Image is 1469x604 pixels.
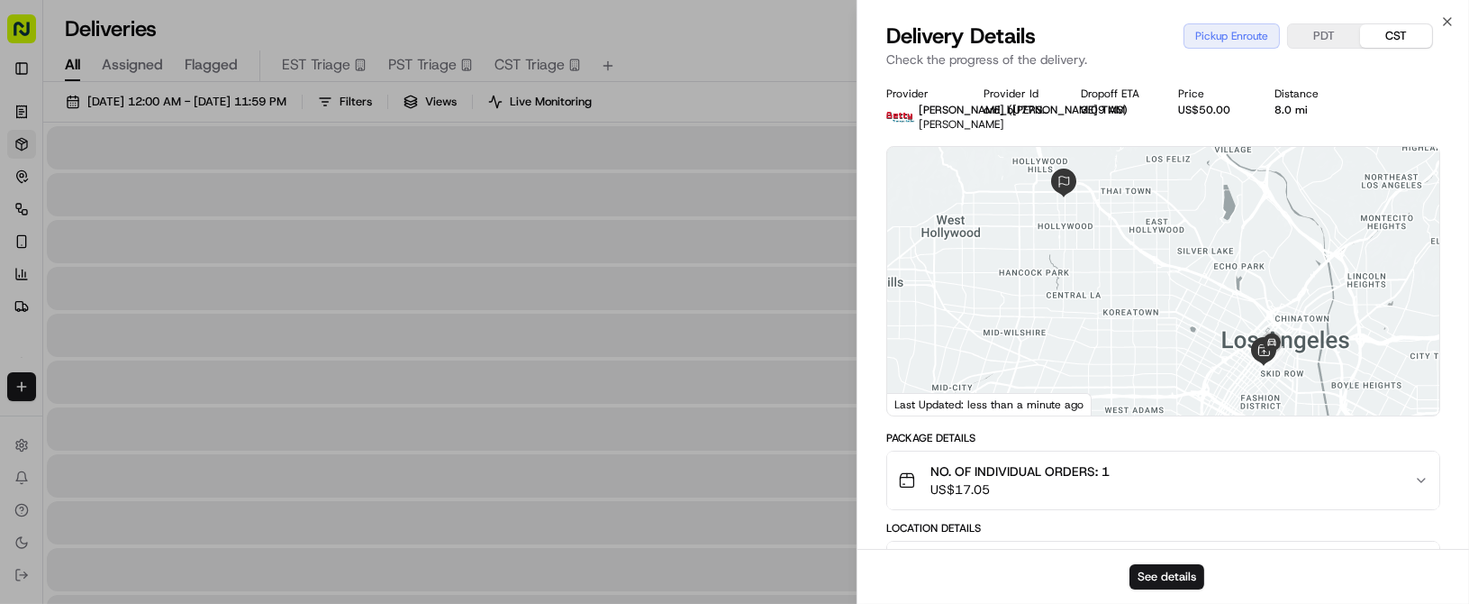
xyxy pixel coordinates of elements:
div: Location Details [886,521,1440,535]
img: 1736555255976-a54dd68f-1ca7-489b-9aae-adbdc363a1c4 [18,172,50,205]
div: Price [1178,87,1247,101]
span: NO. OF INDIVIDUAL ORDERS: 1 [930,462,1110,480]
div: Dropoff ETA [1081,87,1149,101]
button: NO. OF INDIVIDUAL ORDERS: 1US$17.05 [887,452,1439,509]
p: Check the progress of the delivery. [886,50,1440,69]
span: [PERSON_NAME] ([PERSON_NAME] TMS) [919,103,1128,117]
div: Last Updated: less than a minute ago [887,393,1092,416]
span: Pylon [179,306,218,319]
button: See details [1129,564,1204,590]
div: 3:09 AM [1081,103,1149,117]
a: 💻API Documentation [145,254,296,287]
p: Welcome 👋 [18,72,328,101]
div: 2 [1260,346,1283,370]
span: US$17.05 [930,480,1110,499]
div: We're available if you need us! [61,190,228,205]
span: Knowledge Base [36,261,138,279]
img: betty.jpg [886,103,915,132]
div: 📗 [18,263,32,278]
span: API Documentation [170,261,289,279]
div: 8.0 mi [1274,103,1343,117]
div: Provider Id [984,87,1052,101]
div: 💻 [152,263,167,278]
a: Powered byPylon [127,305,218,319]
div: US$50.00 [1178,103,1247,117]
div: Provider [886,87,955,101]
button: PDT [1288,24,1360,48]
button: ord_bU77Nq4figJkdEHvPDERa8 [984,103,1052,117]
input: Got a question? Start typing here... [47,116,324,135]
div: Distance [1274,87,1343,101]
span: [PERSON_NAME] [919,117,1004,132]
button: CST [1360,24,1432,48]
a: 📗Knowledge Base [11,254,145,287]
div: Package Details [886,431,1440,445]
img: Nash [18,18,54,54]
button: Start new chat [306,178,328,199]
span: Delivery Details [886,22,1036,50]
div: Start new chat [61,172,295,190]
